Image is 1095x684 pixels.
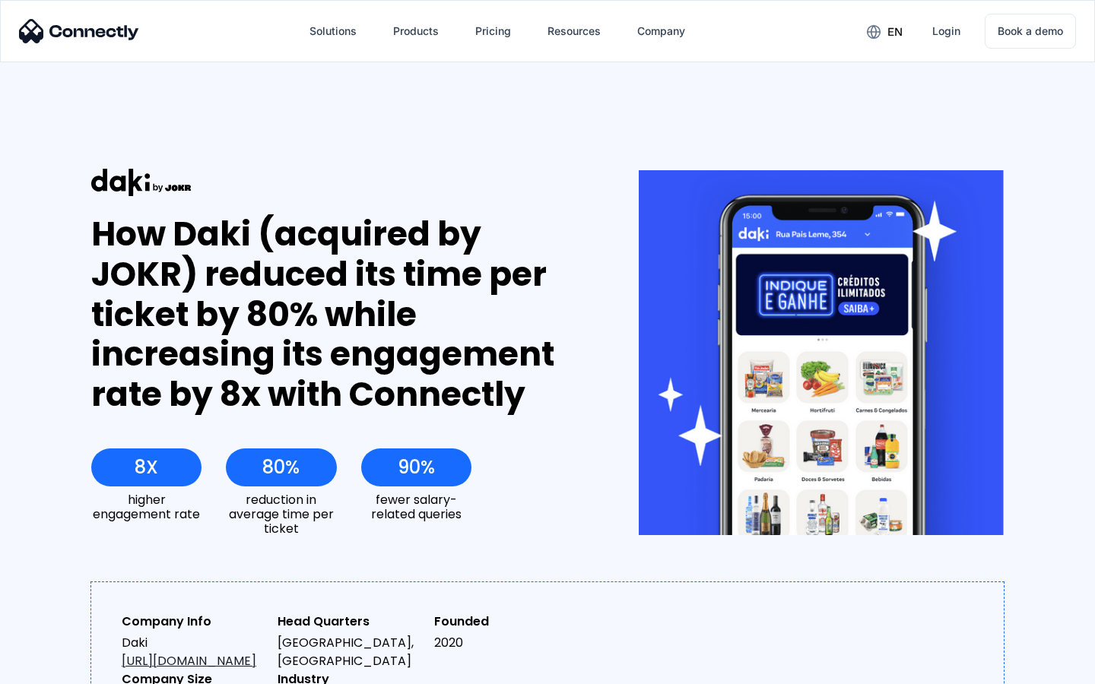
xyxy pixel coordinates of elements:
a: Book a demo [985,14,1076,49]
img: Connectly Logo [19,19,139,43]
div: Resources [547,21,601,42]
div: en [887,21,903,43]
div: Login [932,21,960,42]
div: 90% [398,457,435,478]
div: Founded [434,613,578,631]
div: 80% [262,457,300,478]
ul: Language list [30,657,91,679]
div: [GEOGRAPHIC_DATA], [GEOGRAPHIC_DATA] [278,634,421,670]
aside: Language selected: English [15,657,91,679]
div: Company [637,21,685,42]
div: Company Info [122,613,265,631]
div: reduction in average time per ticket [226,492,336,537]
div: Head Quarters [278,613,421,631]
div: How Daki (acquired by JOKR) reduced its time per ticket by 80% while increasing its engagement ra... [91,214,583,415]
a: Pricing [463,13,523,49]
a: Login [920,13,973,49]
div: Daki [122,634,265,670]
div: Pricing [475,21,511,42]
div: Solutions [309,21,357,42]
div: 2020 [434,634,578,652]
div: Products [393,21,439,42]
div: 8X [135,457,158,478]
div: fewer salary-related queries [361,492,471,521]
a: [URL][DOMAIN_NAME] [122,652,256,670]
div: higher engagement rate [91,492,202,521]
